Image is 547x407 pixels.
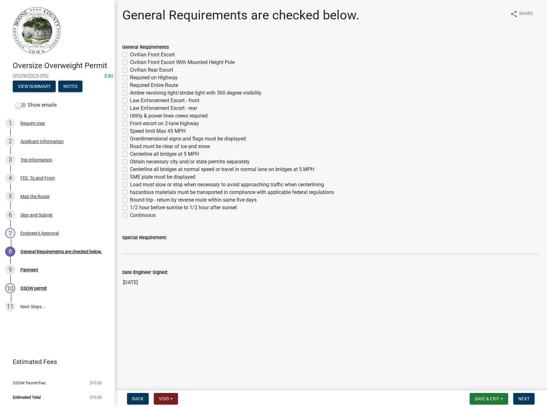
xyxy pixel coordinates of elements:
[122,236,167,240] label: Special Requirement:
[20,176,55,180] div: FEE, To and From
[132,396,144,401] span: Back
[5,155,15,165] div: 3
[5,355,104,368] a: Estimated Fees
[130,127,186,135] label: Speed limit Max 45 MPH
[5,283,15,293] div: 10
[130,211,156,219] label: Continuous
[130,74,178,82] label: Required on Highway
[510,10,518,18] i: share
[130,143,210,150] label: Road must be clear of ice and snow
[5,246,15,257] div: 8
[20,231,59,235] div: Engineer's Approval
[130,104,197,112] label: Law Enforcement Escort - rear
[20,213,53,217] div: Sign and Submit
[470,393,508,404] button: Save & Exit
[130,97,199,104] label: Law Enforcement Escort - front
[13,381,46,385] span: OSOW Permit Fee:
[90,395,102,399] span: $70.00
[20,139,64,144] div: Applicant Information
[5,265,15,275] div: 9
[130,135,246,143] label: Overdimensional signs and flags must be displayed
[5,302,15,312] div: 11
[20,286,47,290] div: OSOW permit
[122,270,168,275] label: Date Engineer Signed:
[58,81,82,92] button: Notes
[13,395,41,399] span: Estimated Total
[13,61,110,70] h4: Oversize Overweight Permit
[15,101,57,109] label: Show emails
[130,82,178,89] label: Required Entire Route
[130,89,261,97] label: Amber revolving light/strobe light with 360 degree visibility
[475,396,499,401] span: Save & Exit
[130,204,237,211] label: 1/2 hour before sunrise to 1/2 hour after sunset
[122,45,169,50] label: General Requirements
[104,73,113,79] wm-modal-confirm: Edit Application Number
[130,51,175,59] label: Civilian Front Escort
[5,210,15,220] div: 6
[518,396,529,401] span: Next
[130,158,250,166] label: Obtain necessary city and/or state permits separately
[519,10,533,18] span: Share
[130,150,199,158] label: Centerline all bridges at 5 MPH
[13,84,56,89] wm-modal-confirm: Summary
[5,173,15,183] div: 4
[13,7,61,54] img: Boone County, Iowa
[159,396,169,401] span: Void
[90,381,102,385] span: $70.00
[104,73,113,79] a: Edit
[13,81,56,92] button: View Summary
[130,166,314,173] label: Centerline all bridges at normal speed or travel in normal lane on bridges at 5 MPH
[130,66,173,74] label: Civilian Rear Escort
[130,112,208,120] label: Utility & power lines crews required
[5,118,15,128] div: 1
[127,393,149,404] button: Back
[122,8,359,23] h1: General Requirements are checked below.
[154,393,178,404] button: Void
[20,121,45,125] div: Require User
[130,181,324,189] label: Load must slow or stop when necessary to avoid approaching traffic when centerlining
[58,84,82,89] wm-modal-confirm: Notes
[13,73,102,79] span: OSOW2025-092
[130,59,235,66] label: Civilian Front Escort With Mounted Height Pole
[130,196,257,204] label: Round trip - return by reverse route within same five days
[130,120,199,127] label: Front escort on 2-lane highway
[5,191,15,202] div: 5
[5,228,15,238] div: 7
[5,136,15,146] div: 2
[513,393,535,404] button: Next
[130,173,195,181] label: SME plate must be displayed
[130,189,334,196] label: hazardous materials must be transported in compliance with applicable federal regulations
[20,268,38,272] div: Payment
[20,249,102,254] div: General Requirements are checked below.
[505,8,538,20] button: shareShare
[20,158,52,162] div: Trip Information
[20,194,49,199] div: Map the Route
